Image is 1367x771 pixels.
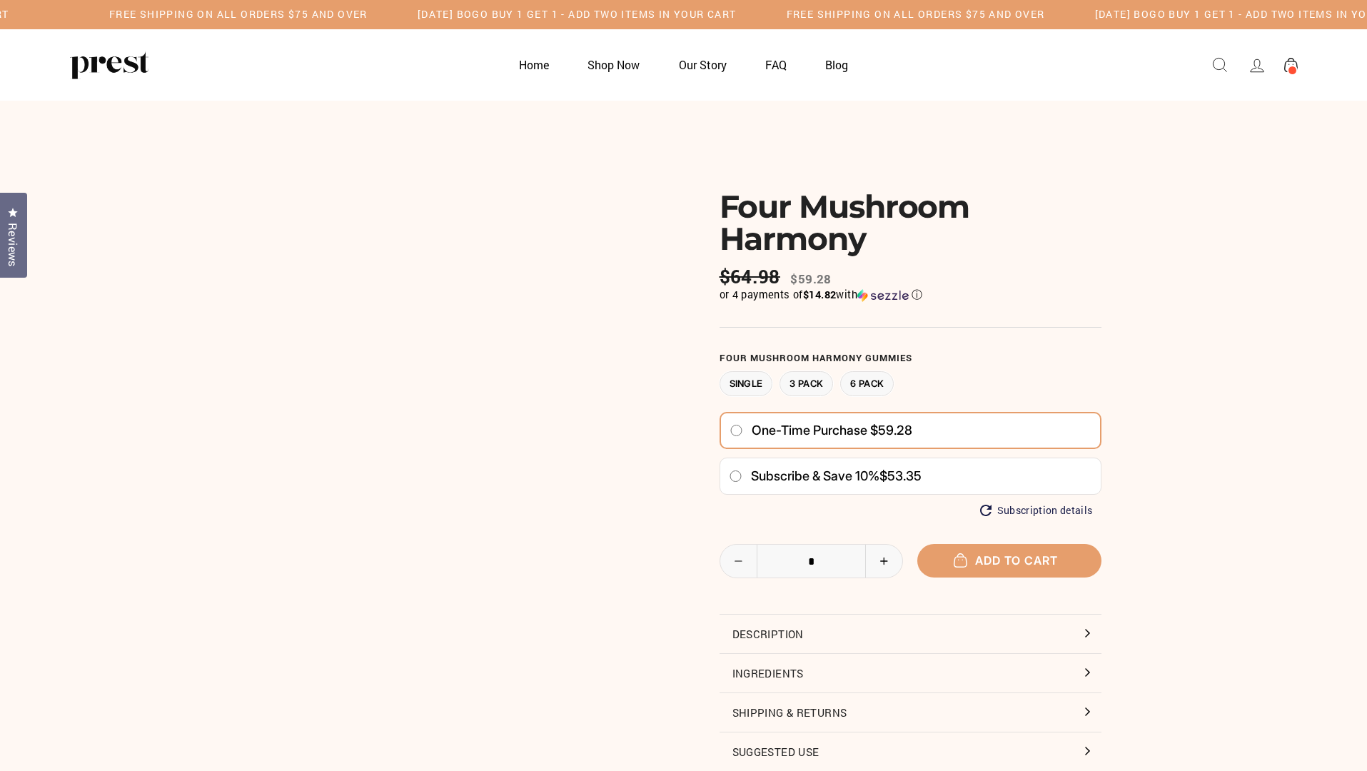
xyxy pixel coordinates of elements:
h5: Free Shipping on all orders $75 and over [109,9,368,21]
div: or 4 payments of$14.82withSezzle Click to learn more about Sezzle [720,288,1101,302]
h5: Free Shipping on all orders $75 and over [787,9,1045,21]
div: or 4 payments of with [720,288,1101,302]
span: $53.35 [879,468,922,483]
input: Subscribe & save 10%$53.35 [729,470,742,482]
h5: [DATE] BOGO BUY 1 GET 1 - ADD TWO ITEMS IN YOUR CART [418,9,737,21]
img: Sezzle [857,289,909,302]
button: Description [720,615,1101,653]
span: $64.98 [720,266,784,288]
label: Single [720,371,773,396]
button: Suggested Use [720,732,1101,771]
button: Ingredients [720,654,1101,692]
span: $59.28 [790,271,831,287]
label: 6 Pack [840,371,894,396]
button: Add to cart [917,544,1101,578]
span: Subscription details [997,505,1093,517]
span: Subscribe & save 10% [751,468,879,483]
a: Shop Now [570,51,657,79]
span: Reviews [4,223,22,267]
label: 3 Pack [780,371,833,396]
span: One-time purchase $59.28 [752,423,912,438]
a: Our Story [661,51,745,79]
ul: Primary [501,51,867,79]
h1: Four Mushroom Harmony [720,191,1101,255]
button: Reduce item quantity by one [720,545,757,578]
label: Four Mushroom Harmony Gummies [720,353,1101,364]
span: Add to cart [961,553,1058,568]
button: Subscription details [980,505,1093,517]
button: Shipping & Returns [720,693,1101,732]
input: quantity [720,545,903,579]
img: PREST ORGANICS [70,51,148,79]
input: One-time purchase $59.28 [730,425,743,436]
a: Home [501,51,567,79]
button: Increase item quantity by one [865,545,902,578]
span: $14.82 [803,288,836,301]
a: Blog [807,51,866,79]
a: FAQ [747,51,804,79]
